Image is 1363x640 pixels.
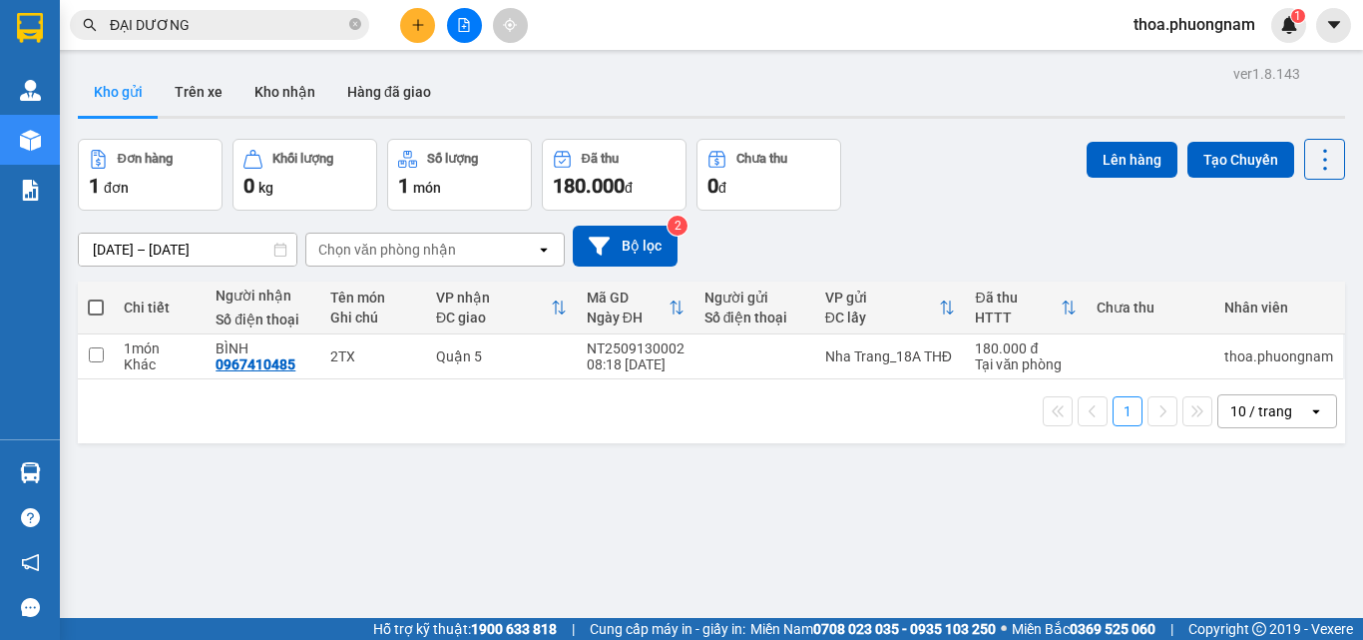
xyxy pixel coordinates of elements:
[217,25,264,73] img: logo.jpg
[704,290,805,306] div: Người gửi
[1224,348,1333,364] div: thoa.phuongnam
[1001,625,1007,633] span: ⚪️
[21,508,40,527] span: question-circle
[704,310,805,325] div: Số điện thoại
[21,598,40,617] span: message
[447,8,482,43] button: file-add
[975,310,1060,325] div: HTTT
[625,180,633,196] span: đ
[232,139,377,211] button: Khối lượng0kg
[553,174,625,198] span: 180.000
[707,174,718,198] span: 0
[815,282,966,334] th: Toggle SortBy
[78,68,159,116] button: Kho gửi
[668,216,687,236] sup: 2
[696,139,841,211] button: Chưa thu0đ
[577,282,694,334] th: Toggle SortBy
[318,240,456,260] div: Chọn văn phòng nhận
[825,348,956,364] div: Nha Trang_18A THĐ
[1012,618,1155,640] span: Miền Bắc
[216,340,309,356] div: BÌNH
[25,129,110,258] b: Phương Nam Express
[587,310,669,325] div: Ngày ĐH
[1316,8,1351,43] button: caret-down
[20,462,41,483] img: warehouse-icon
[216,356,295,372] div: 0967410485
[168,76,274,92] b: [DOMAIN_NAME]
[124,356,196,372] div: Khác
[975,356,1076,372] div: Tại văn phòng
[1325,16,1343,34] span: caret-down
[457,18,471,32] span: file-add
[168,95,274,120] li: (c) 2017
[79,234,296,266] input: Select a date range.
[536,242,552,258] svg: open
[349,16,361,35] span: close-circle
[330,348,416,364] div: 2TX
[400,8,435,43] button: plus
[587,356,684,372] div: 08:18 [DATE]
[503,18,517,32] span: aim
[110,14,345,36] input: Tìm tên, số ĐT hoặc mã đơn
[436,310,551,325] div: ĐC giao
[20,80,41,101] img: warehouse-icon
[1087,142,1177,178] button: Lên hàng
[159,68,238,116] button: Trên xe
[493,8,528,43] button: aim
[718,180,726,196] span: đ
[1170,618,1173,640] span: |
[238,68,331,116] button: Kho nhận
[1224,300,1333,316] div: Nhân viên
[1294,9,1301,23] span: 1
[373,618,557,640] span: Hỗ trợ kỹ thuật:
[427,152,478,166] div: Số lượng
[17,13,43,43] img: logo-vxr
[1233,63,1300,85] div: ver 1.8.143
[216,288,309,304] div: Người nhận
[813,621,996,637] strong: 0708 023 035 - 0935 103 250
[398,174,409,198] span: 1
[426,282,577,334] th: Toggle SortBy
[825,290,940,306] div: VP gửi
[123,29,198,123] b: Gửi khách hàng
[349,18,361,30] span: close-circle
[1291,9,1305,23] sup: 1
[118,152,173,166] div: Đơn hàng
[825,310,940,325] div: ĐC lấy
[413,180,441,196] span: món
[1280,16,1298,34] img: icon-new-feature
[590,618,745,640] span: Cung cấp máy in - giấy in:
[572,618,575,640] span: |
[750,618,996,640] span: Miền Nam
[1070,621,1155,637] strong: 0369 525 060
[542,139,686,211] button: Đã thu180.000đ
[1230,401,1292,421] div: 10 / trang
[965,282,1086,334] th: Toggle SortBy
[975,340,1076,356] div: 180.000 đ
[1113,396,1142,426] button: 1
[411,18,425,32] span: plus
[436,348,567,364] div: Quận 5
[582,152,619,166] div: Đã thu
[243,174,254,198] span: 0
[20,180,41,201] img: solution-icon
[258,180,273,196] span: kg
[216,312,309,327] div: Số điện thoại
[975,290,1060,306] div: Đã thu
[387,139,532,211] button: Số lượng1món
[330,290,416,306] div: Tên món
[78,139,223,211] button: Đơn hàng1đơn
[20,130,41,151] img: warehouse-icon
[587,340,684,356] div: NT2509130002
[736,152,787,166] div: Chưa thu
[1097,300,1204,316] div: Chưa thu
[21,553,40,572] span: notification
[89,174,100,198] span: 1
[436,290,551,306] div: VP nhận
[1187,142,1294,178] button: Tạo Chuyến
[1308,403,1324,419] svg: open
[104,180,129,196] span: đơn
[331,68,447,116] button: Hàng đã giao
[573,226,678,267] button: Bộ lọc
[124,300,196,316] div: Chi tiết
